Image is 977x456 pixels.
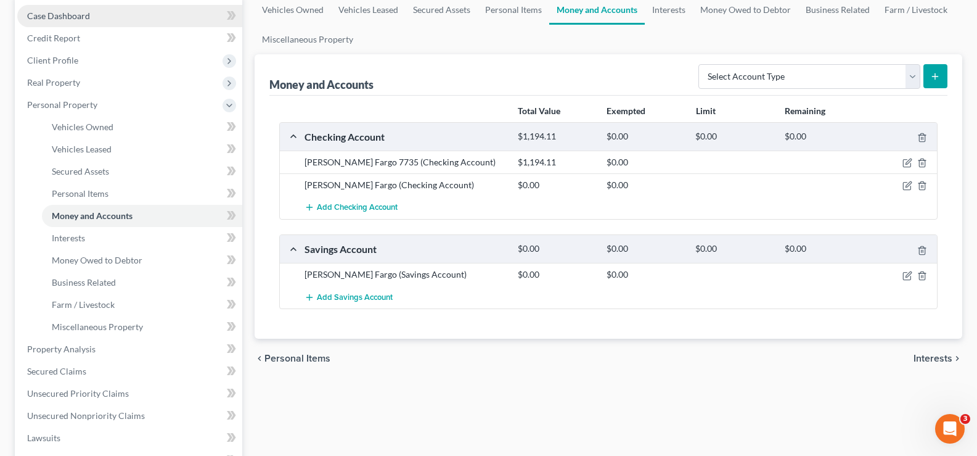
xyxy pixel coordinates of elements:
button: Interests chevron_right [914,354,962,363]
span: Farm / Livestock [52,299,115,310]
iframe: Intercom live chat [935,414,965,444]
div: Savings Account [298,243,512,255]
a: Business Related [42,272,242,294]
span: Interests [52,233,85,243]
span: Miscellaneous Property [52,321,143,332]
div: $0.00 [512,179,600,191]
span: Business Related [52,277,116,288]
i: chevron_left [255,354,264,363]
a: Personal Items [42,183,242,205]
a: Vehicles Owned [42,116,242,138]
a: Unsecured Priority Claims [17,383,242,405]
div: $1,194.11 [512,156,600,168]
span: Client Profile [27,55,78,65]
a: Unsecured Nonpriority Claims [17,405,242,427]
span: Add Checking Account [317,203,398,213]
button: Add Savings Account [305,286,393,309]
div: $0.00 [779,131,867,143]
div: [PERSON_NAME] Fargo (Checking Account) [298,179,512,191]
span: Unsecured Nonpriority Claims [27,410,145,421]
strong: Remaining [785,106,825,116]
span: Secured Assets [52,166,109,176]
span: Case Dashboard [27,10,90,21]
strong: Limit [696,106,716,116]
div: $0.00 [600,131,689,143]
span: Secured Claims [27,366,86,376]
div: $0.00 [689,131,778,143]
strong: Total Value [518,106,560,116]
div: $0.00 [600,268,689,281]
a: Case Dashboard [17,5,242,27]
button: chevron_left Personal Items [255,354,330,363]
div: $1,194.11 [512,131,600,143]
div: $0.00 [600,179,689,191]
div: $0.00 [779,243,867,255]
div: $0.00 [600,243,689,255]
a: Money Owed to Debtor [42,249,242,272]
span: Vehicles Owned [52,122,113,132]
a: Property Analysis [17,338,242,360]
span: Property Analysis [27,344,96,354]
a: Vehicles Leased [42,138,242,160]
span: Real Property [27,77,80,88]
div: [PERSON_NAME] Fargo (Savings Account) [298,268,512,281]
div: $0.00 [512,243,600,255]
div: Money and Accounts [269,77,374,92]
span: Lawsuits [27,433,60,443]
div: $0.00 [512,268,600,281]
span: Money and Accounts [52,210,133,221]
strong: Exempted [607,106,645,116]
span: 3 [960,414,970,424]
span: Add Savings Account [317,292,393,302]
a: Farm / Livestock [42,294,242,316]
span: Interests [914,354,952,363]
div: $0.00 [600,156,689,168]
a: Secured Assets [42,160,242,183]
span: Unsecured Priority Claims [27,388,129,399]
span: Personal Items [264,354,330,363]
a: Miscellaneous Property [42,316,242,338]
span: Personal Items [52,188,108,199]
a: Credit Report [17,27,242,49]
button: Add Checking Account [305,196,398,219]
a: Miscellaneous Property [255,25,361,54]
span: Credit Report [27,33,80,43]
div: [PERSON_NAME] Fargo 7735 (Checking Account) [298,156,512,168]
span: Personal Property [27,99,97,110]
a: Lawsuits [17,427,242,449]
div: Checking Account [298,130,512,143]
div: $0.00 [689,243,778,255]
a: Secured Claims [17,360,242,383]
a: Interests [42,227,242,249]
a: Money and Accounts [42,205,242,227]
span: Money Owed to Debtor [52,255,142,265]
i: chevron_right [952,354,962,363]
span: Vehicles Leased [52,144,112,154]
